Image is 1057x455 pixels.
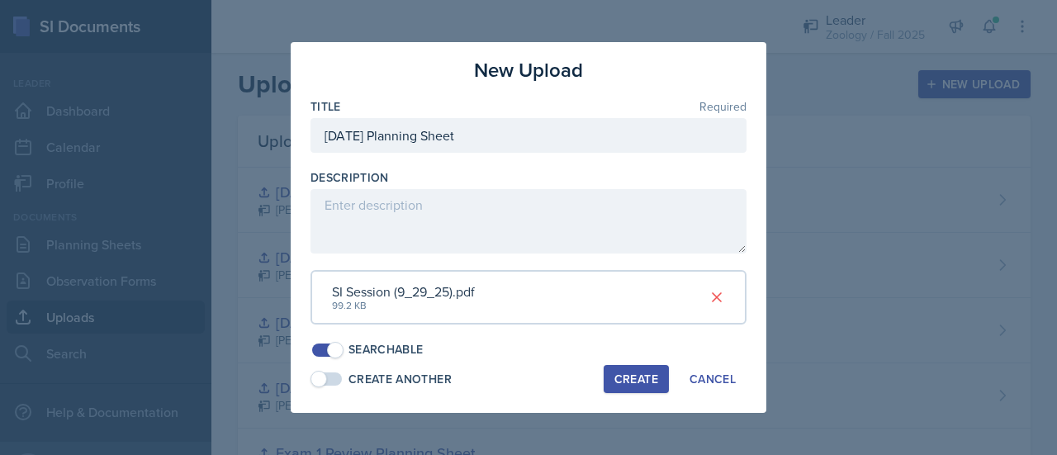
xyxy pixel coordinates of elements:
[604,365,669,393] button: Create
[699,101,747,112] span: Required
[310,118,747,153] input: Enter title
[348,341,424,358] div: Searchable
[690,372,736,386] div: Cancel
[310,98,341,115] label: Title
[348,371,452,388] div: Create Another
[474,55,583,85] h3: New Upload
[332,298,475,313] div: 99.2 KB
[614,372,658,386] div: Create
[310,169,389,186] label: Description
[679,365,747,393] button: Cancel
[332,282,475,301] div: SI Session (9_29_25).pdf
